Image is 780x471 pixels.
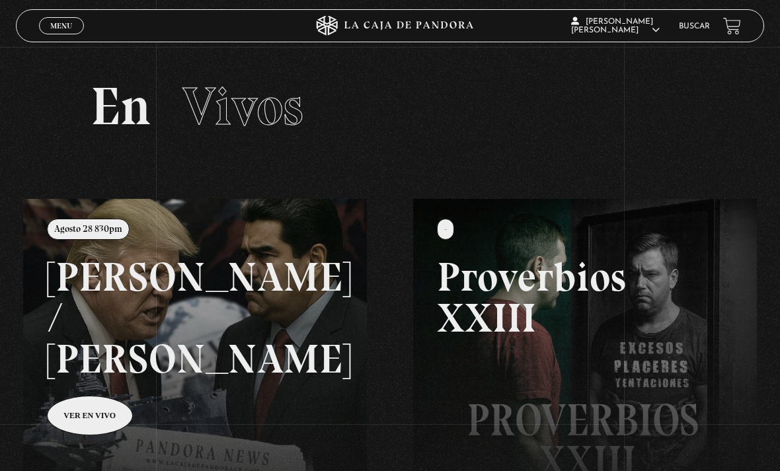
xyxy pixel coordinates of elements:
a: Buscar [679,22,710,30]
h2: En [91,80,689,133]
a: View your shopping cart [723,17,741,35]
span: Vivos [182,75,303,138]
span: Cerrar [46,33,77,42]
span: Menu [50,22,72,30]
span: [PERSON_NAME] [PERSON_NAME] [571,18,660,34]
